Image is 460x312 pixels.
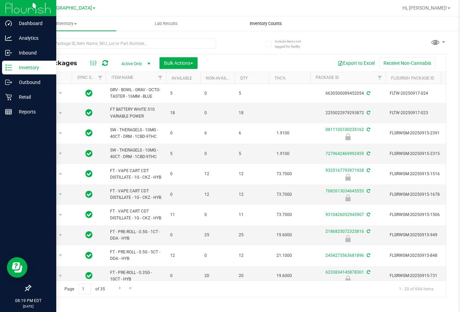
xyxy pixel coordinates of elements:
a: Filter [95,72,106,84]
span: select [56,190,65,199]
span: 0 [170,191,196,198]
span: Lab Results [145,21,187,27]
span: select [56,210,65,220]
span: FT - PRE-ROLL - 0.35G - 10CT - HYB [110,269,162,283]
span: 0 [170,171,196,177]
span: 1.9100 [273,149,293,159]
span: Hi, [PERSON_NAME]! [402,5,447,11]
span: FT BATTERY WHITE 510 VARIABLE POWER [110,106,162,119]
div: Newly Received [309,276,387,283]
span: 0 [204,252,231,259]
span: FLSRWGM-20250915-1678 [390,191,457,198]
span: FLSRWGM-20250915-2391 [390,130,457,136]
span: FLTW-20250917-023 [390,110,457,116]
span: In Sync [85,210,93,219]
span: 0 [170,130,196,136]
span: Inventory [16,21,116,27]
span: Sync from Compliance System [366,91,370,96]
span: In Sync [85,169,93,179]
span: select [56,88,65,98]
span: FT - VAPE CART CDT DISTILLATE - 1G - CKZ - HYB [110,168,162,181]
span: FT - VAPE CART CDT DISTILLATE - 1G - CKZ - HYB [110,188,162,201]
p: 08:19 PM EDT [3,298,53,304]
p: Dashboard [12,19,53,27]
span: 0 [204,90,231,97]
span: 73.7000 [273,210,295,220]
a: Inventory [16,16,116,31]
inline-svg: Inbound [5,49,12,56]
span: FT - PRE-ROLL - 0.5G - 1CT - DDA - HYB [110,229,162,242]
a: Filter [155,72,166,84]
a: Lab Results [116,16,216,31]
span: FLSRWGM-20250915-731 [390,273,457,279]
p: Inventory [12,63,53,72]
span: 12 [239,171,265,177]
a: Qty [240,76,248,81]
a: 2186825072325816 [326,229,364,234]
div: Newly Received [309,133,387,140]
span: In Sync [85,108,93,118]
a: 6233834145878301 [326,270,364,275]
span: 1.9100 [273,128,293,138]
span: FLSRWGM-20250915-2315 [390,151,457,157]
span: Sync from Compliance System [366,151,370,156]
input: 1 [79,284,91,294]
a: Flourish Package ID [391,76,434,81]
span: GRV - BOWL - GRAV - OCTO-TASTER - 16MM - BLUE [110,87,162,100]
inline-svg: Analytics [5,35,12,41]
div: Newly Received [309,235,387,242]
span: 11 [239,212,265,218]
span: SW - THERAGELS - 10MG - 40CT - DRM - 1CBD-9THC [110,147,162,160]
span: In Sync [85,190,93,199]
span: 19.6000 [273,230,295,240]
a: Sync Status [77,75,104,80]
span: 12 [239,191,265,198]
span: FLSRWGM-20250915-949 [390,232,457,238]
span: FLSRWGM-20250915-1516 [390,171,457,177]
div: 2255022979293872 [309,110,387,116]
input: Search Package ID, Item Name, SKU, Lot or Part Number... [30,38,216,49]
span: Sync from Compliance System [366,229,370,234]
span: Sync from Compliance System [366,212,370,217]
span: select [56,251,65,260]
p: Reports [12,108,53,116]
span: 12 [170,252,196,259]
a: THC% [274,76,286,81]
a: 7279642469992459 [326,151,364,156]
a: Item Name [111,75,133,80]
span: Sync from Compliance System [366,253,370,258]
p: Inbound [12,49,53,57]
a: 9310426052945907 [326,212,364,217]
span: [GEOGRAPHIC_DATA] [45,5,92,11]
span: 5 [239,151,265,157]
a: Package ID [316,75,339,80]
span: 20 [239,273,265,279]
span: In Sync [85,271,93,280]
span: 73.7000 [273,169,295,179]
span: 18 [170,110,196,116]
span: 12 [204,171,231,177]
span: select [56,271,65,281]
a: Available [172,76,192,81]
span: FLSRWGM-20250915-848 [390,252,457,259]
inline-svg: Retail [5,94,12,100]
span: select [56,108,65,118]
div: Newly Received [309,194,387,201]
iframe: Resource center [7,257,27,278]
span: 12 [204,191,231,198]
span: Page of 35 [59,284,110,294]
span: 5 [170,151,196,157]
span: select [56,129,65,138]
span: Inventory Counts [240,21,291,27]
a: 2454273563681896 [326,253,364,258]
span: Bulk Actions [164,60,193,66]
p: Retail [12,93,53,101]
div: 6630500089452054 [309,90,387,97]
span: Sync from Compliance System [366,168,370,173]
div: Newly Received [309,174,387,181]
span: 25 [204,232,231,238]
span: 0 [170,232,196,238]
span: 11 [170,212,196,218]
span: 19.6000 [273,271,295,281]
span: 1 - 20 of 694 items [393,284,439,294]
